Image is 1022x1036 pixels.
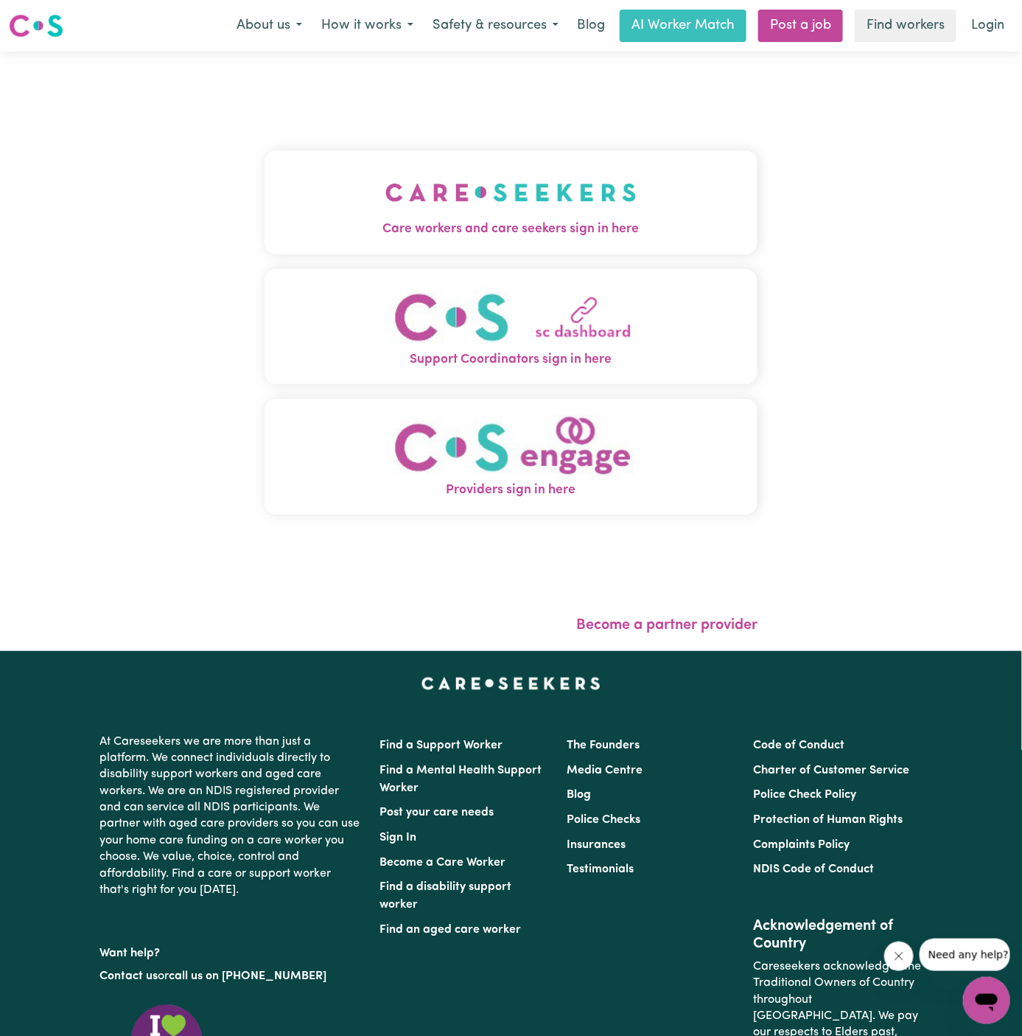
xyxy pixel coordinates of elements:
a: call us on [PHONE_NUMBER] [169,970,327,982]
a: Police Checks [567,814,640,826]
a: AI Worker Match [620,10,746,42]
p: Want help? [100,939,363,962]
span: Providers sign in here [265,481,758,500]
a: Become a partner provider [576,618,757,633]
span: Care workers and care seekers sign in here [265,220,758,239]
a: Police Check Policy [753,789,856,801]
span: Support Coordinators sign in here [265,350,758,369]
a: Post a job [758,10,843,42]
iframe: Button to launch messaging window [963,977,1010,1024]
a: Protection of Human Rights [753,814,903,826]
button: Providers sign in here [265,399,758,515]
h2: Acknowledgement of Country [753,917,922,953]
a: Find a Support Worker [380,740,503,751]
a: Contact us [100,970,158,982]
button: Safety & resources [423,10,568,41]
a: Code of Conduct [753,740,844,751]
a: Media Centre [567,765,643,776]
a: NDIS Code of Conduct [753,863,874,875]
p: At Careseekers we are more than just a platform. We connect individuals directly to disability su... [100,728,363,905]
a: Blog [567,789,591,801]
button: Care workers and care seekers sign in here [265,150,758,254]
a: Careseekers home page [421,678,601,689]
a: Charter of Customer Service [753,765,909,776]
a: Post your care needs [380,807,494,818]
a: Find a disability support worker [380,881,512,911]
img: Careseekers logo [9,13,63,39]
iframe: Close message [884,942,914,971]
iframe: Message from company [920,939,1010,971]
button: About us [227,10,312,41]
a: Login [962,10,1013,42]
a: Find a Mental Health Support Worker [380,765,542,794]
a: Sign In [380,832,417,844]
a: Find workers [855,10,956,42]
a: Insurances [567,839,626,851]
a: Testimonials [567,863,634,875]
p: or [100,962,363,990]
a: The Founders [567,740,640,751]
a: Complaints Policy [753,839,850,851]
button: Support Coordinators sign in here [265,269,758,385]
a: Find an aged care worker [380,924,522,936]
a: Become a Care Worker [380,857,506,869]
a: Blog [568,10,614,42]
a: Careseekers logo [9,9,63,43]
button: How it works [312,10,423,41]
